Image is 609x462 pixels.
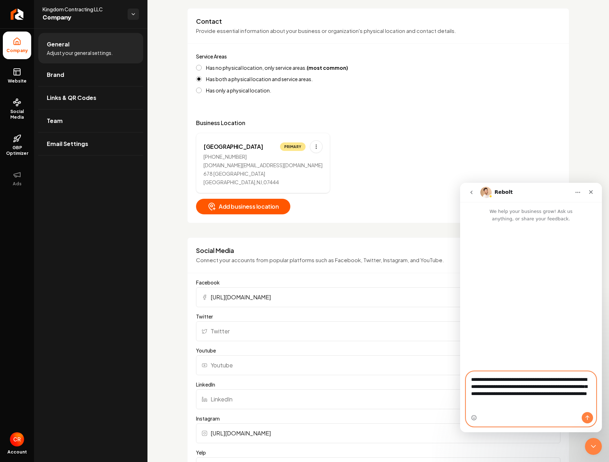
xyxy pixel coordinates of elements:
[196,313,560,320] label: Twitter
[206,77,313,81] label: Has both a physical location and service areas.
[206,88,271,93] label: Has only a physical location.
[3,129,31,162] a: GBP Optimizer
[460,183,602,432] iframe: Intercom live chat
[203,142,263,151] div: [GEOGRAPHIC_DATA]
[10,181,24,187] span: Ads
[38,109,143,132] a: Team
[203,170,323,177] div: 678 [GEOGRAPHIC_DATA]
[43,6,122,13] span: Kingdom Contracting LLC
[10,432,24,446] img: Christian Rosario
[43,13,122,23] span: Company
[206,65,348,70] label: Has no physical location, only service areas.
[196,27,560,35] p: Provide essential information about your business or organization's physical location and contact...
[196,119,560,127] p: Business Location
[38,86,143,109] a: Links & QR Codes
[203,153,323,160] div: [PHONE_NUMBER]
[196,347,560,354] label: Youtube
[203,179,323,186] div: [GEOGRAPHIC_DATA] , NJ , 07444
[47,49,113,56] span: Adjust your general settings.
[11,9,24,20] img: Rebolt Logo
[307,64,348,71] strong: (most common)
[196,246,560,255] h3: Social Media
[196,389,560,409] input: LinkedIn
[196,279,560,286] label: Facebook
[38,133,143,155] a: Email Settings
[5,78,29,84] span: Website
[284,145,301,149] div: Primary
[196,199,290,214] button: Add business location
[196,287,560,307] input: Facebook
[7,449,27,455] span: Account
[47,117,63,125] span: Team
[47,40,69,49] span: General
[47,94,96,102] span: Links & QR Codes
[196,355,560,375] input: Youtube
[196,53,227,60] label: Service Areas
[196,321,560,341] input: Twitter
[196,449,560,456] label: Yelp
[196,256,560,264] p: Connect your accounts from popular platforms such as Facebook, Twitter, Instagram, and YouTube.
[196,381,560,388] label: LinkedIn
[47,71,64,79] span: Brand
[196,423,560,443] input: Instagram
[10,432,24,446] button: Open user button
[38,63,143,86] a: Brand
[4,48,31,53] span: Company
[207,202,279,211] span: Add business location
[3,145,31,156] span: GBP Optimizer
[3,92,31,126] a: Social Media
[196,415,560,422] label: Instagram
[203,162,323,169] div: [DOMAIN_NAME][EMAIL_ADDRESS][DOMAIN_NAME]
[47,140,88,148] span: Email Settings
[3,165,31,192] button: Ads
[585,438,602,455] iframe: Intercom live chat
[3,62,31,90] a: Website
[196,17,560,26] h3: Contact
[3,109,31,120] span: Social Media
